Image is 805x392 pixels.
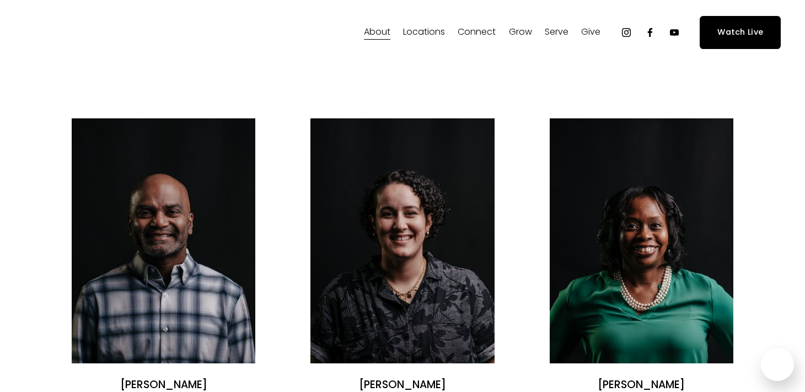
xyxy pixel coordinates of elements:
span: Locations [403,24,445,40]
a: folder dropdown [403,24,445,41]
a: Watch Live [700,16,781,48]
span: Connect [458,24,496,40]
h2: [PERSON_NAME] [310,378,494,392]
span: Give [581,24,600,40]
a: folder dropdown [581,24,600,41]
a: folder dropdown [509,24,532,41]
a: folder dropdown [458,24,496,41]
img: Fellowship Memphis [24,21,178,43]
h2: [PERSON_NAME] [550,378,733,392]
a: folder dropdown [545,24,568,41]
h2: [PERSON_NAME] [72,378,255,392]
a: Facebook [645,27,656,38]
span: Serve [545,24,568,40]
span: Grow [509,24,532,40]
a: Instagram [621,27,632,38]
a: folder dropdown [364,24,390,41]
a: YouTube [669,27,680,38]
img: Angélica Smith [310,118,494,363]
span: About [364,24,390,40]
